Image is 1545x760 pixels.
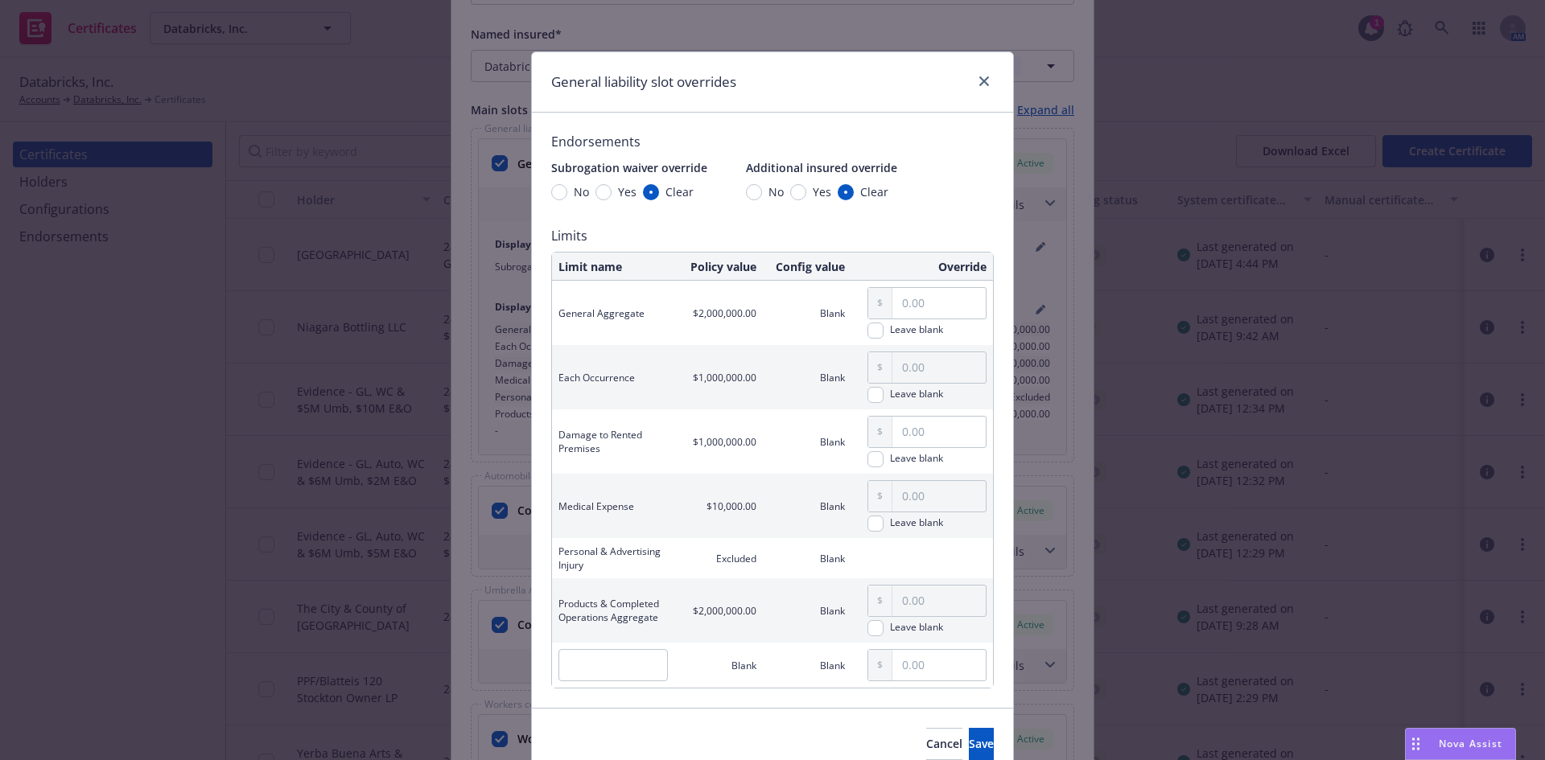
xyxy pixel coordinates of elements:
[763,474,851,538] td: Blank
[716,552,756,565] span: Excluded
[763,578,851,643] td: Blank
[693,306,756,320] span: $2,000,000.00
[969,736,994,751] span: Save
[618,183,637,200] span: Yes
[890,451,943,467] span: Leave blank
[731,659,756,672] span: Blank
[693,604,756,618] span: $2,000,000.00
[763,281,851,345] td: Blank
[763,409,851,474] td: Blank
[890,387,943,401] div: Leave blank
[890,620,943,636] span: Leave blank
[892,650,986,680] input: 0.00
[763,538,851,578] td: Blank
[890,322,943,336] div: Leave blank
[969,728,994,760] button: Save
[974,72,994,91] a: close
[1405,728,1516,760] button: Nova Assist
[763,643,851,688] td: Blank
[1439,737,1502,750] span: Nova Assist
[574,183,589,200] span: No
[552,281,674,345] td: General Aggregate
[890,322,943,339] span: Leave blank
[926,728,962,760] button: Cancel
[892,585,986,616] input: 0.00
[552,345,674,409] td: Each Occurrence
[707,499,756,513] span: $10,000.00
[890,516,943,529] div: Leave blank
[551,132,994,151] span: Endorsements
[860,183,888,200] span: Clear
[851,253,993,281] th: Override
[892,352,986,383] input: 0.00
[813,183,831,200] span: Yes
[763,253,851,281] th: Config value
[890,516,943,532] span: Leave blank
[746,160,897,175] span: Additional insured override
[890,620,943,634] div: Leave blank
[552,474,674,538] td: Medical Expense
[892,288,986,318] input: 0.00
[674,253,763,281] th: Policy value
[665,183,694,200] span: Clear
[1406,729,1426,759] div: Drag to move
[768,183,784,200] span: No
[746,184,762,200] input: No
[892,481,986,511] input: 0.00
[552,538,674,578] td: Personal & Advertising Injury
[693,371,756,384] span: $1,000,000.00
[552,578,674,643] td: Products & Completed Operations Aggregate
[926,736,962,751] span: Cancel
[551,160,707,175] span: Subrogation waiver override
[790,184,806,200] input: Yes
[763,345,851,409] td: Blank
[551,72,736,92] h1: General liability slot overrides
[890,451,943,465] div: Leave blank
[552,409,674,474] td: Damage to Rented Premises
[551,226,994,245] span: Limits
[595,184,612,200] input: Yes
[693,435,756,449] span: $1,000,000.00
[551,184,567,200] input: No
[552,253,674,281] th: Limit name
[838,184,854,200] input: Clear
[892,417,986,447] input: 0.00
[890,387,943,403] span: Leave blank
[643,184,659,200] input: Clear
